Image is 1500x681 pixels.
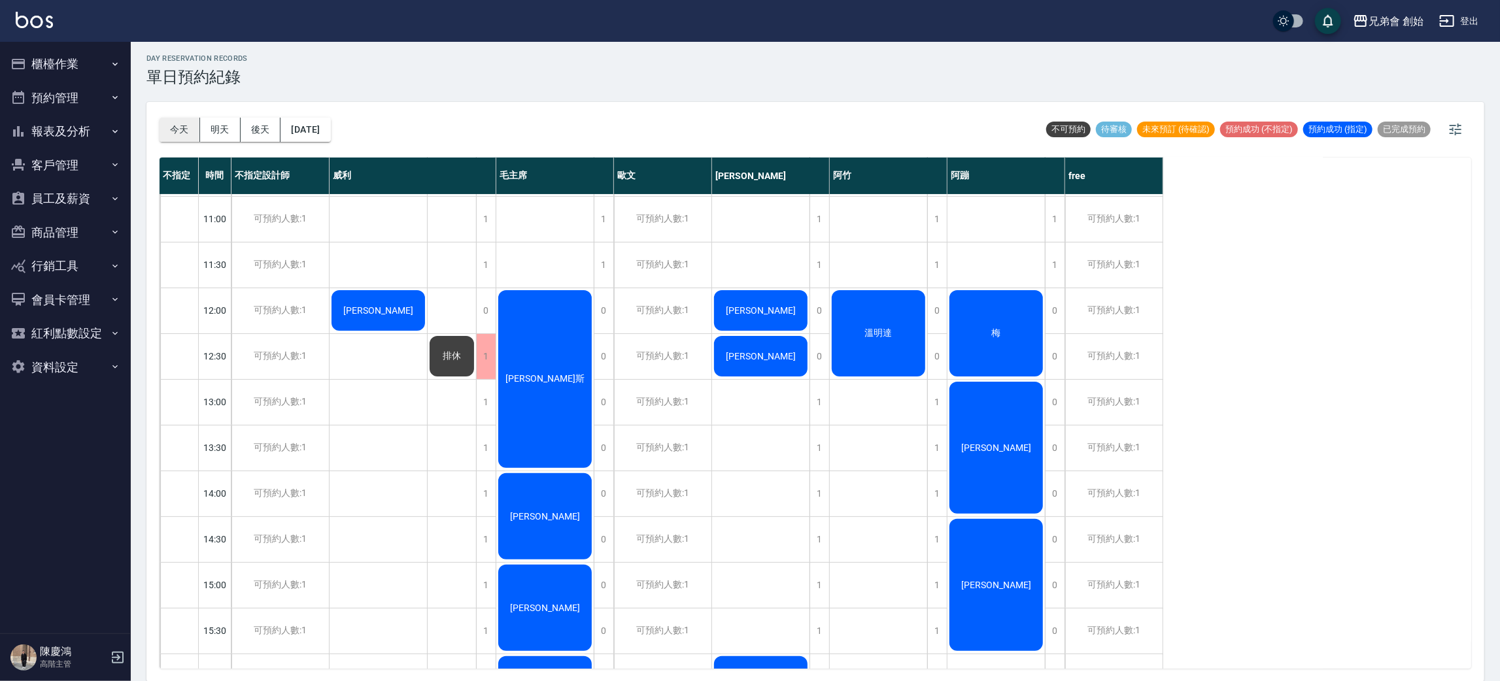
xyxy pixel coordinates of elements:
[476,563,496,608] div: 1
[476,242,496,288] div: 1
[594,517,613,562] div: 0
[614,288,711,333] div: 可預約人數:1
[199,158,231,194] div: 時間
[231,158,330,194] div: 不指定設計師
[476,517,496,562] div: 1
[810,334,829,379] div: 0
[947,158,1065,194] div: 阿蹦
[594,242,613,288] div: 1
[440,350,464,362] span: 排休
[5,47,126,81] button: 櫃檯作業
[241,118,281,142] button: 後天
[1045,425,1065,471] div: 0
[1045,471,1065,516] div: 0
[503,373,587,385] span: [PERSON_NAME]斯
[614,334,711,379] div: 可預約人數:1
[1065,197,1163,242] div: 可預約人數:1
[231,425,329,471] div: 可預約人數:1
[594,288,613,333] div: 0
[810,425,829,471] div: 1
[1065,471,1163,516] div: 可預約人數:1
[160,118,200,142] button: 今天
[1045,517,1065,562] div: 0
[1065,608,1163,654] div: 可預約人數:1
[614,425,711,471] div: 可預約人數:1
[5,316,126,350] button: 紅利點數設定
[927,197,947,242] div: 1
[712,158,830,194] div: [PERSON_NAME]
[1378,124,1431,135] span: 已完成預約
[1434,9,1484,33] button: 登出
[5,350,126,384] button: 資料設定
[231,563,329,608] div: 可預約人數:1
[614,608,711,654] div: 可預約人數:1
[199,425,231,471] div: 13:30
[16,12,53,28] img: Logo
[476,334,496,379] div: 1
[810,608,829,654] div: 1
[810,563,829,608] div: 1
[231,242,329,288] div: 可預約人數:1
[1045,242,1065,288] div: 1
[5,182,126,216] button: 員工及薪資
[614,197,711,242] div: 可預約人數:1
[1303,124,1372,135] span: 預約成功 (指定)
[959,580,1034,590] span: [PERSON_NAME]
[199,288,231,333] div: 12:00
[507,511,583,522] span: [PERSON_NAME]
[1137,124,1215,135] span: 未來預訂 (待確認)
[330,158,496,194] div: 威利
[1065,563,1163,608] div: 可預約人數:1
[1065,380,1163,425] div: 可預約人數:1
[231,517,329,562] div: 可預約人數:1
[927,563,947,608] div: 1
[199,242,231,288] div: 11:30
[1045,380,1065,425] div: 0
[927,242,947,288] div: 1
[927,517,947,562] div: 1
[1045,288,1065,333] div: 0
[1046,124,1091,135] span: 不可預約
[1348,8,1429,35] button: 兄弟會 創始
[199,562,231,608] div: 15:00
[614,242,711,288] div: 可預約人數:1
[5,249,126,283] button: 行銷工具
[614,563,711,608] div: 可預約人數:1
[496,158,614,194] div: 毛主席
[476,288,496,333] div: 0
[5,114,126,148] button: 報表及分析
[810,242,829,288] div: 1
[1045,334,1065,379] div: 0
[614,517,711,562] div: 可預約人數:1
[1065,242,1163,288] div: 可預約人數:1
[594,197,613,242] div: 1
[594,563,613,608] div: 0
[5,283,126,317] button: 會員卡管理
[1045,563,1065,608] div: 0
[231,608,329,654] div: 可預約人數:1
[989,327,1004,339] span: 梅
[810,471,829,516] div: 1
[231,197,329,242] div: 可預約人數:1
[594,608,613,654] div: 0
[146,68,248,86] h3: 單日預約紀錄
[281,118,330,142] button: [DATE]
[199,516,231,562] div: 14:30
[594,425,613,471] div: 0
[5,81,126,115] button: 預約管理
[927,425,947,471] div: 1
[476,471,496,516] div: 1
[199,379,231,425] div: 13:00
[723,305,798,316] span: [PERSON_NAME]
[199,333,231,379] div: 12:30
[1065,288,1163,333] div: 可預約人數:1
[959,442,1034,453] span: [PERSON_NAME]
[200,118,241,142] button: 明天
[231,380,329,425] div: 可預約人數:1
[341,305,416,316] span: [PERSON_NAME]
[927,334,947,379] div: 0
[927,471,947,516] div: 1
[146,54,248,63] h2: day Reservation records
[40,645,107,658] h5: 陳慶鴻
[199,608,231,654] div: 15:30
